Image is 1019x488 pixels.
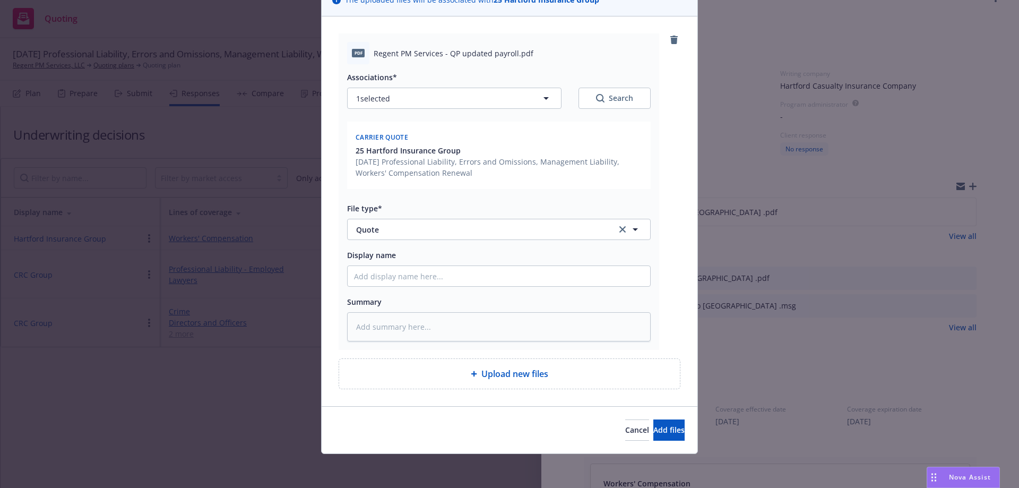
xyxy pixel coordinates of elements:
[927,467,940,487] div: Drag to move
[347,219,651,240] button: Quoteclear selection
[927,467,1000,488] button: Nova Assist
[356,224,602,235] span: Quote
[949,473,991,482] span: Nova Assist
[616,223,629,236] a: clear selection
